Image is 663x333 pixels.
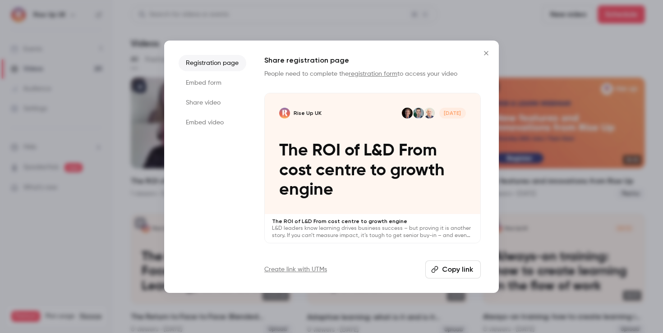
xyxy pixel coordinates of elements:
p: The ROI of L&D From cost centre to growth engine [272,218,473,225]
h1: Share registration page [264,55,481,66]
li: Embed form [179,75,246,91]
li: Share video [179,95,246,111]
img: Arnaud Blachon [413,108,424,119]
a: registration form [349,71,397,77]
span: [DATE] [439,108,466,119]
p: People need to complete the to access your video [264,69,481,78]
li: Embed video [179,114,246,131]
li: Registration page [179,55,246,71]
a: Create link with UTMs [264,265,327,274]
img: Andy Lancaster [424,108,435,119]
a: The ROI of L&D From cost centre to growth engineRise Up UKAndy LancasterArnaud BlachonJosh Bersin... [264,93,481,244]
p: The ROI of L&D From cost centre to growth engine [279,141,466,200]
button: Close [477,44,495,62]
img: Josh Bersin [402,108,413,119]
p: L&D leaders know learning drives business success – but proving it is another story. If you can’t... [272,225,473,239]
button: Copy link [425,260,481,278]
img: The ROI of L&D From cost centre to growth engine [279,108,290,119]
p: Rise Up UK [294,109,322,117]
